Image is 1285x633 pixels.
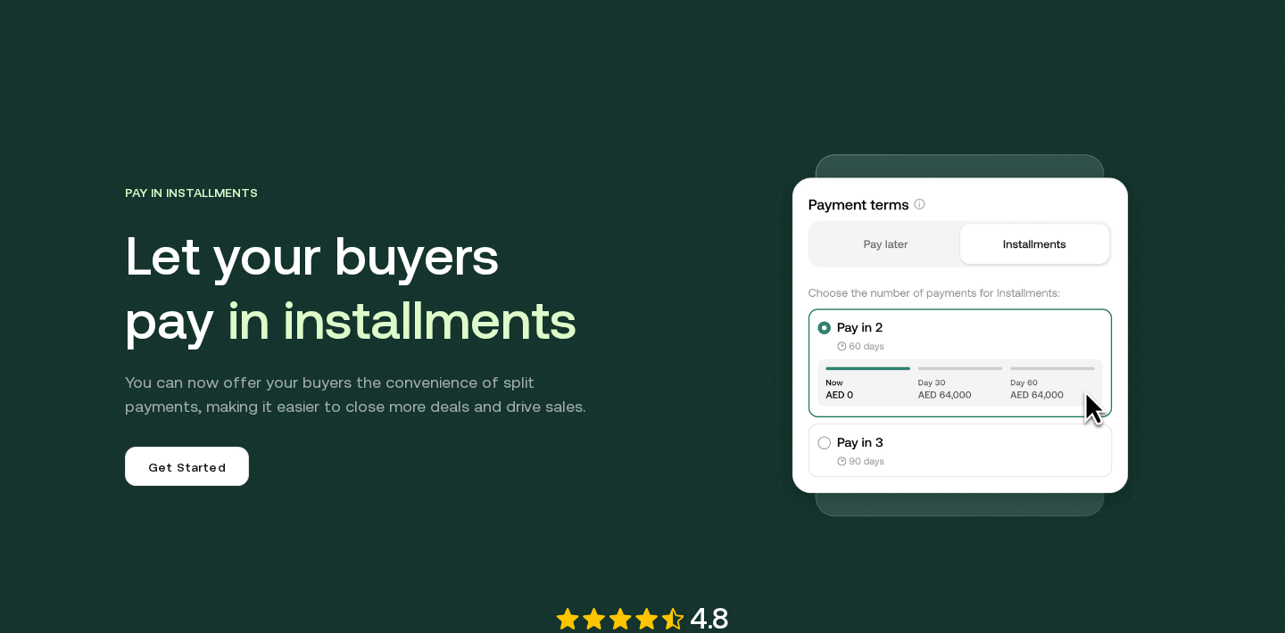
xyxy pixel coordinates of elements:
[760,134,1160,533] img: Introducing installments
[125,185,258,200] span: Pay in Installments
[125,370,610,418] p: You can now offer your buyers the convenience of split payments, making it easier to close more d...
[228,289,576,350] span: in installments
[556,608,684,629] img: Introducing installments
[125,447,249,486] a: Get Started
[148,458,226,477] span: Get Started
[125,224,732,352] h1: Let your buyers pay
